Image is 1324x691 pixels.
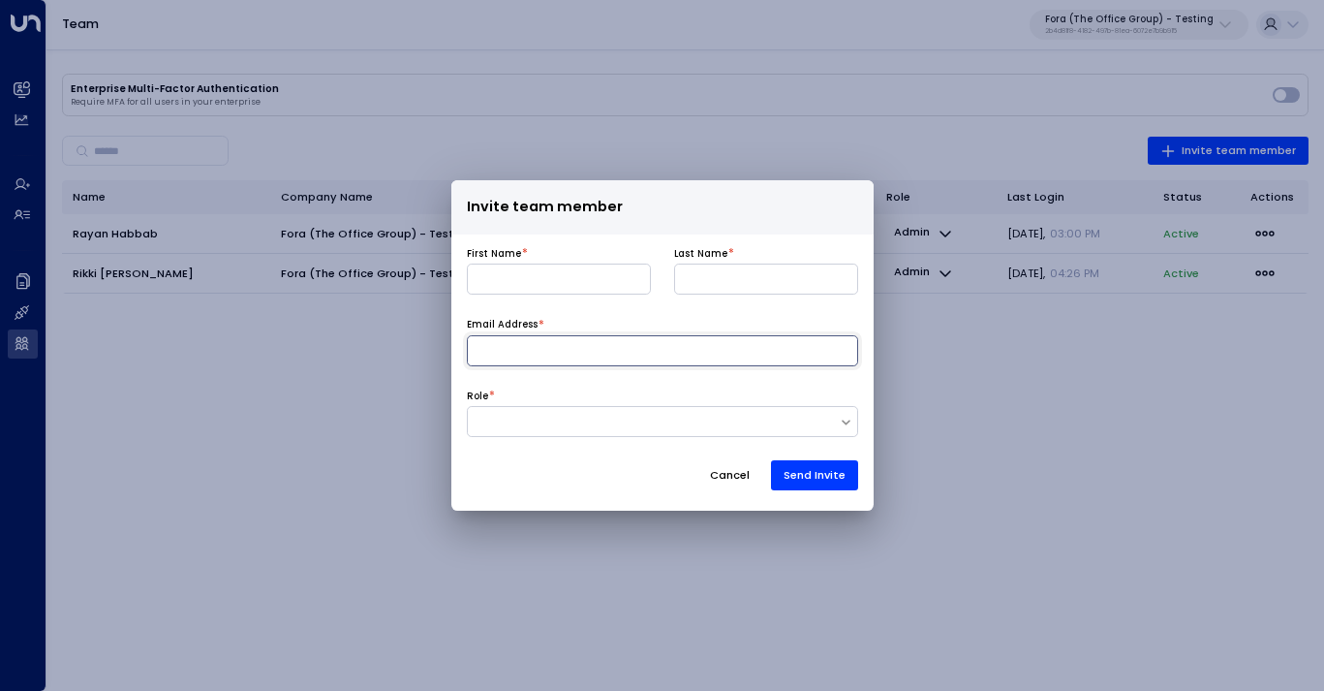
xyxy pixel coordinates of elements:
[771,460,858,490] button: Send Invite
[467,196,623,218] span: Invite team member
[674,247,727,261] label: Last Name
[467,247,521,261] label: First Name
[467,390,488,403] label: Role
[696,460,763,490] button: Cancel
[467,318,538,331] label: Email Address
